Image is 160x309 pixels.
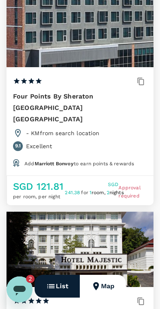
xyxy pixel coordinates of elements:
[92,190,105,195] span: room,
[35,161,74,167] span: Marriott Bonvoy
[107,190,125,195] span: 2
[81,190,89,195] span: for
[80,283,126,289] a: Map
[13,193,65,201] span: per room, per night
[24,161,134,167] span: Add to earn points & rewards
[90,190,107,195] span: 1
[15,142,21,150] span: 9.1
[26,275,42,283] iframe: Number of unread messages
[13,180,65,193] h5: SGD 121.81
[118,184,147,200] span: Approval required
[80,275,126,298] button: Map
[110,190,124,195] span: nights
[13,91,135,125] h6: Four Points By Sheraton [GEOGRAPHIC_DATA] [GEOGRAPHIC_DATA]
[35,275,80,298] button: List
[26,129,100,137] p: - KM from search location
[26,142,52,150] p: Excellent
[7,276,33,302] iframe: Button to launch messaging window, 2 unread messages
[35,283,80,289] a: List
